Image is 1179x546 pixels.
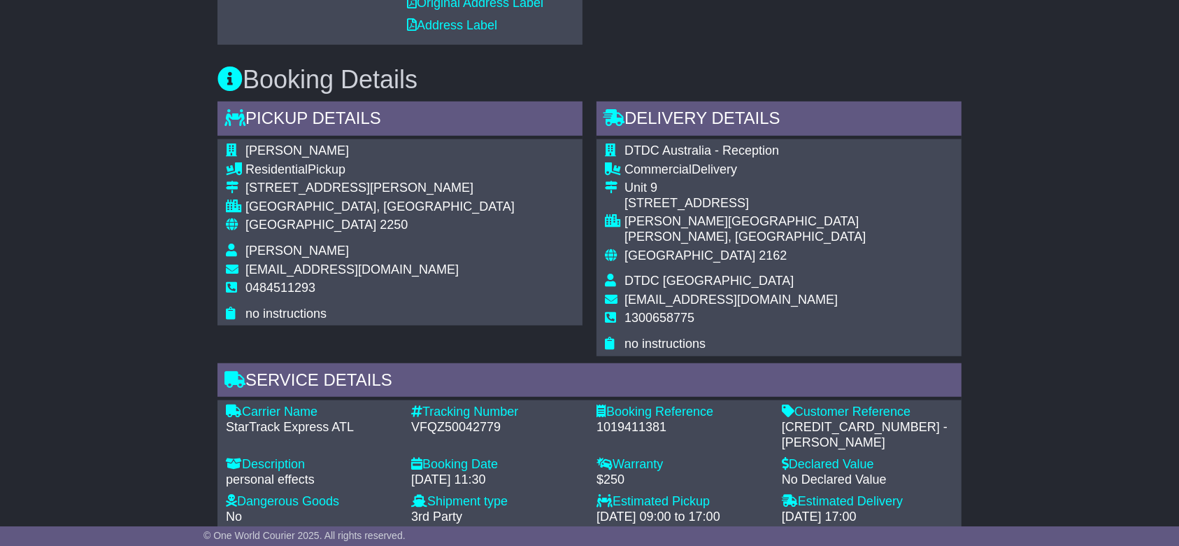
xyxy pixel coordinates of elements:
div: Estimated Pickup [596,494,768,510]
div: Warranty [596,457,768,472]
div: Dangerous Goods [226,494,397,510]
div: Tracking Number [411,405,583,420]
div: [GEOGRAPHIC_DATA], [GEOGRAPHIC_DATA] [245,199,515,215]
div: Carrier Name [226,405,397,420]
span: © One World Courier 2025. All rights reserved. [203,530,406,541]
div: Declared Value [782,457,953,472]
div: Estimated Delivery [782,494,953,510]
span: Commercial [624,162,692,176]
span: [GEOGRAPHIC_DATA] [624,248,755,262]
div: [DATE] 11:30 [411,472,583,488]
div: Booking Reference [596,405,768,420]
div: Booking Date [411,457,583,472]
span: no instructions [624,337,706,351]
span: [PERSON_NAME] [245,143,349,157]
div: StarTrack Express ATL [226,420,397,435]
span: DTDC [GEOGRAPHIC_DATA] [624,274,794,288]
div: Delivery Details [596,101,962,139]
span: Residential [245,162,308,176]
span: DTDC Australia - Reception [624,143,779,157]
a: Address Label [407,18,497,32]
h3: Booking Details [217,66,962,94]
span: 2162 [759,248,787,262]
div: [DATE] 17:00 [782,510,953,525]
span: 2250 [380,218,408,232]
div: [STREET_ADDRESS] [624,196,953,211]
div: [CREDIT_CARD_NUMBER] - [PERSON_NAME] [782,420,953,450]
span: [PERSON_NAME] [245,244,349,258]
div: Service Details [217,363,962,401]
div: Delivery [624,162,953,178]
span: No [226,510,242,524]
div: Shipment type [411,494,583,510]
div: Description [226,457,397,472]
span: 3rd Party [411,510,462,524]
div: [DATE] 09:00 to 17:00 [596,510,768,525]
span: 0484511293 [245,281,315,295]
span: [EMAIL_ADDRESS][DOMAIN_NAME] [245,262,459,276]
div: 1019411381 [596,420,768,435]
span: [EMAIL_ADDRESS][DOMAIN_NAME] [624,293,838,307]
div: Pickup [245,162,515,178]
span: [GEOGRAPHIC_DATA] [245,218,376,232]
div: Customer Reference [782,405,953,420]
div: VFQZ50042779 [411,420,583,435]
span: no instructions [245,307,327,321]
div: Pickup Details [217,101,583,139]
div: personal effects [226,472,397,488]
div: [PERSON_NAME][GEOGRAPHIC_DATA][PERSON_NAME], [GEOGRAPHIC_DATA] [624,214,953,244]
div: No Declared Value [782,472,953,488]
div: Unit 9 [624,181,953,196]
span: 1300658775 [624,311,694,325]
div: $250 [596,472,768,488]
div: [STREET_ADDRESS][PERSON_NAME] [245,181,515,196]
